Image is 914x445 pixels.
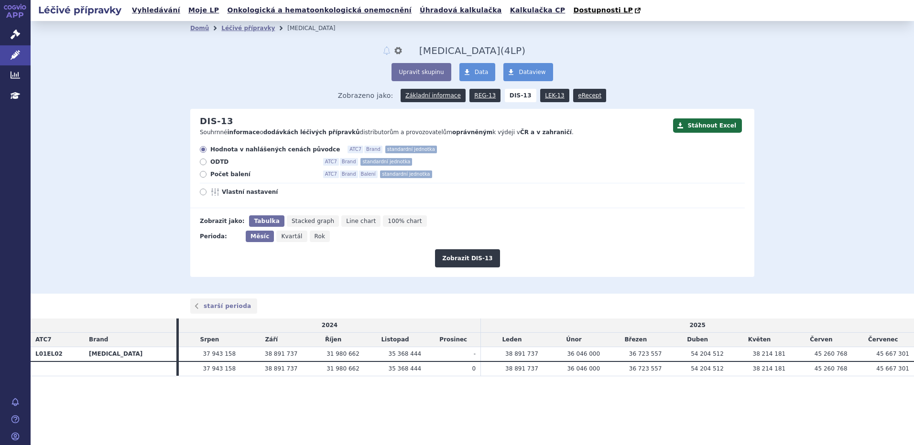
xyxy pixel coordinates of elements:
a: Dataview [503,63,553,81]
span: Brand [340,158,358,166]
span: 54 204 512 [691,365,724,372]
span: 36 046 000 [567,365,600,372]
td: 2024 [179,318,481,332]
button: Stáhnout Excel [673,118,742,133]
td: Březen [605,333,666,347]
span: Data [475,69,489,75]
span: Brand [89,336,108,343]
a: Léčivé přípravky [221,25,275,32]
div: Zobrazit jako: [200,215,244,227]
th: L01EL02 [31,347,84,361]
span: Dataview [519,69,545,75]
span: Hodnota v nahlášených cenách původce [210,146,340,153]
a: Onkologická a hematoonkologická onemocnění [224,4,414,17]
span: 35 368 444 [389,350,422,357]
span: Brand [364,146,382,153]
a: Data [459,63,496,81]
span: ( LP) [501,45,526,56]
span: 45 667 301 [876,350,909,357]
span: Rok [315,233,326,240]
a: LEK-13 [540,89,569,102]
span: 37 943 158 [203,350,236,357]
th: [MEDICAL_DATA] [84,347,176,361]
span: Vlastní nastavení [222,188,327,196]
span: 45 260 768 [815,350,848,357]
span: Tabulka [254,218,279,224]
strong: informace [228,129,260,136]
td: Květen [729,333,790,347]
h2: DIS-13 [200,116,233,127]
span: 0 [472,365,476,372]
span: ATC7 [323,158,339,166]
h2: Léčivé přípravky [31,3,129,17]
span: Line chart [346,218,376,224]
td: Říjen [303,333,364,347]
span: 37 943 158 [203,365,236,372]
span: 36 046 000 [567,350,600,357]
button: notifikace [382,45,392,56]
span: Brand [340,170,358,178]
td: Listopad [364,333,426,347]
span: 45 667 301 [876,365,909,372]
span: standardní jednotka [385,146,437,153]
span: 100% chart [388,218,422,224]
td: Duben [667,333,729,347]
span: 38 891 737 [265,365,298,372]
div: Perioda: [200,231,241,242]
td: Prosinec [426,333,480,347]
span: Počet balení [210,170,316,178]
span: 31 980 662 [326,350,359,357]
span: 38 891 737 [505,365,538,372]
strong: ČR a v zahraničí [520,129,572,136]
td: Červen [790,333,852,347]
span: ATC7 [35,336,52,343]
span: Zobrazeno jako: [338,89,393,102]
button: nastavení [393,45,403,56]
p: Souhrnné o distributorům a provozovatelům k výdeji v . [200,128,668,137]
span: 35 368 444 [389,365,422,372]
span: 36 723 557 [629,365,662,372]
a: REG-13 [469,89,501,102]
span: 4 [504,45,511,56]
span: 38 891 737 [265,350,298,357]
td: Září [240,333,302,347]
strong: dodávkách léčivých přípravků [263,129,360,136]
span: standardní jednotka [360,158,412,166]
a: Úhradová kalkulačka [417,4,505,17]
span: 31 980 662 [326,365,359,372]
td: Únor [543,333,605,347]
span: ATC7 [323,170,339,178]
span: standardní jednotka [380,170,432,178]
strong: oprávněným [452,129,492,136]
span: Kvartál [281,233,302,240]
span: - [474,350,476,357]
span: 36 723 557 [629,350,662,357]
a: Vyhledávání [129,4,183,17]
td: Červenec [852,333,914,347]
a: Dostupnosti LP [570,4,645,17]
strong: DIS-13 [505,89,536,102]
a: Kalkulačka CP [507,4,568,17]
span: 38 891 737 [505,350,538,357]
span: 54 204 512 [691,350,724,357]
span: 38 214 181 [753,365,786,372]
a: eRecept [573,89,606,102]
span: ODTD [210,158,316,166]
a: starší perioda [190,298,257,314]
a: Základní informace [401,89,466,102]
span: Měsíc [250,233,269,240]
span: Calquence [419,45,501,56]
span: 45 260 768 [815,365,848,372]
button: Upravit skupinu [392,63,451,81]
a: Domů [190,25,209,32]
button: Zobrazit DIS-13 [435,249,500,267]
li: Calquence [287,21,348,35]
span: 38 214 181 [753,350,786,357]
a: Moje LP [185,4,222,17]
td: 2025 [481,318,914,332]
span: Dostupnosti LP [573,6,633,14]
td: Leden [481,333,543,347]
span: Stacked graph [292,218,334,224]
span: ATC7 [348,146,363,153]
td: Srpen [179,333,240,347]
